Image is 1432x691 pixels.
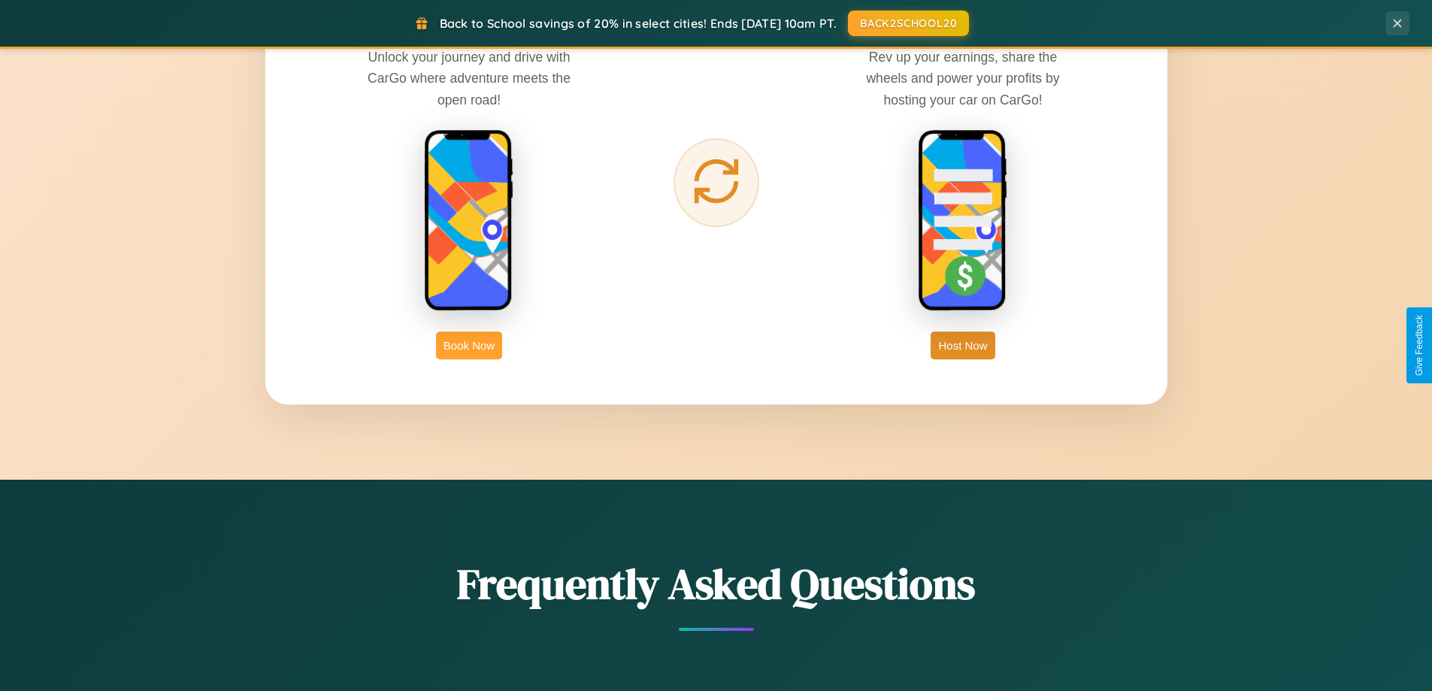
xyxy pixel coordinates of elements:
h2: Frequently Asked Questions [265,555,1167,613]
div: Give Feedback [1414,315,1424,376]
button: Book Now [436,332,502,359]
img: host phone [918,129,1008,313]
span: Back to School savings of 20% in select cities! Ends [DATE] 10am PT. [440,16,837,31]
p: Unlock your journey and drive with CarGo where adventure meets the open road! [356,47,582,110]
button: BACK2SCHOOL20 [848,11,969,36]
img: rent phone [424,129,514,313]
button: Host Now [931,332,995,359]
p: Rev up your earnings, share the wheels and power your profits by hosting your car on CarGo! [850,47,1076,110]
